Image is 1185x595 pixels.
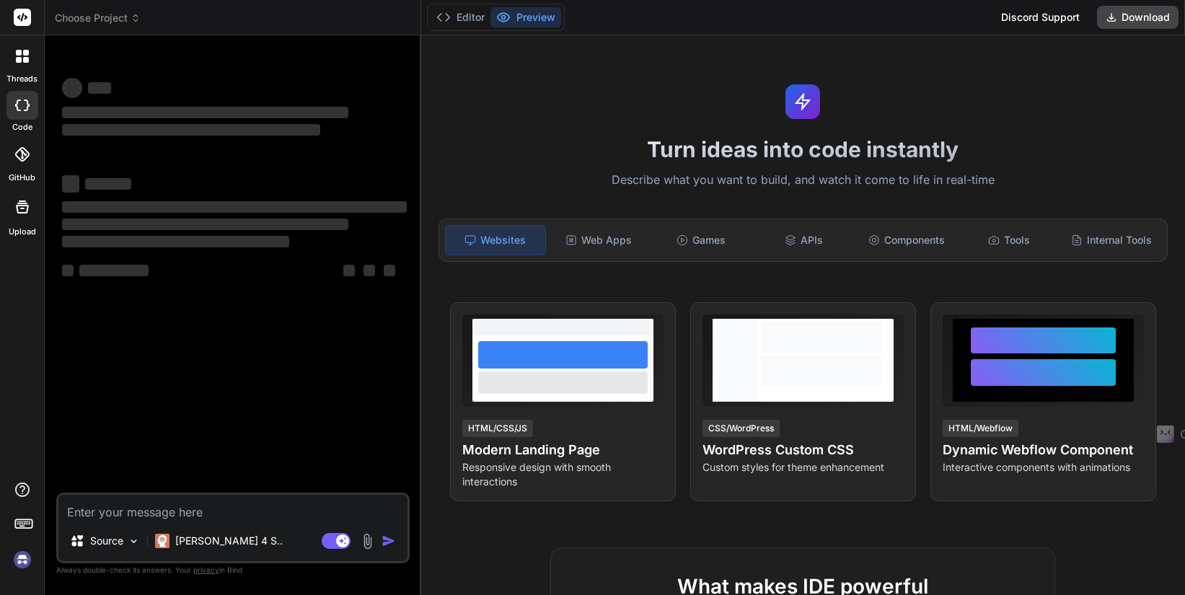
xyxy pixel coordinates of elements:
[702,460,904,475] p: Custom styles for theme enhancement
[462,420,533,437] div: HTML/CSS/JS
[856,225,956,255] div: Components
[90,534,123,548] p: Source
[62,265,74,276] span: ‌
[430,171,1176,190] p: Describe what you want to build, and watch it come to life in real-time
[10,547,35,572] img: signin
[62,219,348,230] span: ‌
[462,460,664,489] p: Responsive design with smooth interactions
[430,136,1176,162] h1: Turn ideas into code instantly
[364,265,375,276] span: ‌
[62,201,407,213] span: ‌
[88,82,111,94] span: ‌
[431,7,490,27] button: Editor
[155,534,169,548] img: Claude 4 Sonnet
[943,460,1144,475] p: Interactive components with animations
[549,225,648,255] div: Web Apps
[702,420,780,437] div: CSS/WordPress
[9,226,36,238] label: Upload
[343,265,355,276] span: ‌
[1062,225,1161,255] div: Internal Tools
[702,440,904,460] h4: WordPress Custom CSS
[6,73,38,85] label: threads
[79,265,149,276] span: ‌
[754,225,853,255] div: APIs
[62,124,320,136] span: ‌
[359,533,376,550] img: attachment
[62,107,348,118] span: ‌
[1097,6,1179,29] button: Download
[382,534,396,548] img: icon
[175,534,283,548] p: [PERSON_NAME] 4 S..
[462,440,664,460] h4: Modern Landing Page
[62,78,82,98] span: ‌
[12,121,32,133] label: code
[943,420,1018,437] div: HTML/Webflow
[55,11,141,25] span: Choose Project
[9,172,35,184] label: GitHub
[959,225,1059,255] div: Tools
[56,563,410,577] p: Always double-check its answers. Your in Bind
[62,236,289,247] span: ‌
[943,440,1144,460] h4: Dynamic Webflow Component
[193,565,219,574] span: privacy
[384,265,395,276] span: ‌
[651,225,751,255] div: Games
[992,6,1088,29] div: Discord Support
[445,225,546,255] div: Websites
[490,7,561,27] button: Preview
[85,178,131,190] span: ‌
[128,535,140,547] img: Pick Models
[62,175,79,193] span: ‌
